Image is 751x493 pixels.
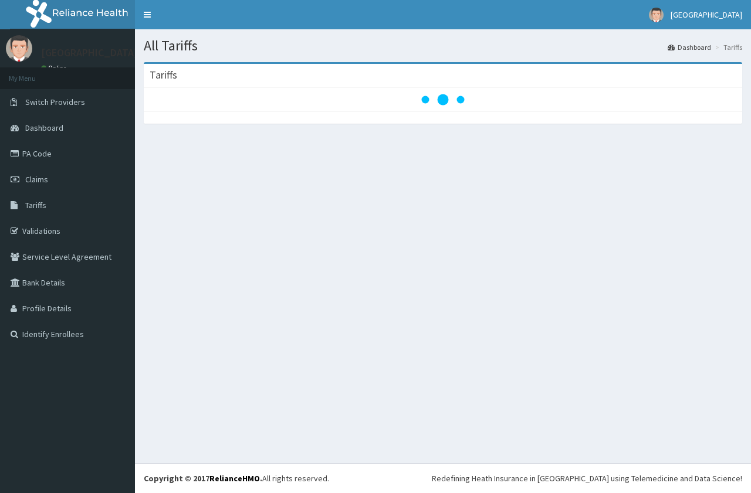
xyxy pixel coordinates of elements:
span: [GEOGRAPHIC_DATA] [671,9,742,20]
li: Tariffs [712,42,742,52]
a: Online [41,64,69,72]
h3: Tariffs [150,70,177,80]
div: Redefining Heath Insurance in [GEOGRAPHIC_DATA] using Telemedicine and Data Science! [432,472,742,484]
svg: audio-loading [420,76,466,123]
span: Claims [25,174,48,185]
strong: Copyright © 2017 . [144,473,262,484]
span: Switch Providers [25,97,85,107]
h1: All Tariffs [144,38,742,53]
img: User Image [6,35,32,62]
footer: All rights reserved. [135,463,751,493]
span: Dashboard [25,123,63,133]
p: [GEOGRAPHIC_DATA] [41,47,138,58]
span: Tariffs [25,200,46,210]
a: Dashboard [668,42,711,52]
img: User Image [649,8,664,22]
a: RelianceHMO [209,473,260,484]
